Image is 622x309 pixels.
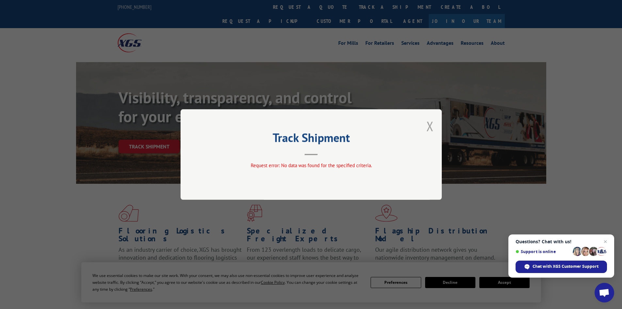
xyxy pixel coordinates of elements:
[533,264,598,269] span: Chat with XGS Customer Support
[426,117,434,135] button: Close modal
[213,133,409,146] h2: Track Shipment
[250,162,372,168] span: Request error: No data was found for the specified criteria.
[601,238,609,246] span: Close chat
[516,239,607,244] span: Questions? Chat with us!
[595,283,614,302] div: Open chat
[516,261,607,273] div: Chat with XGS Customer Support
[516,249,570,254] span: Support is online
